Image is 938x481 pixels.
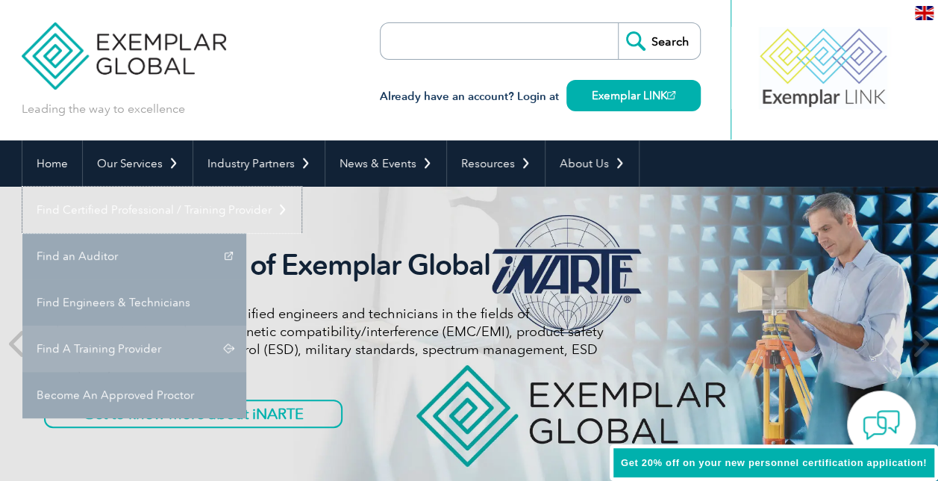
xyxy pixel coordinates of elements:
a: Exemplar LINK [566,80,701,111]
a: Our Services [83,140,193,187]
p: iNARTE certifications are for qualified engineers and technicians in the fields of telecommunicat... [44,305,604,376]
a: Resources [447,140,545,187]
a: Find Engineers & Technicians [22,279,246,326]
img: en [915,6,934,20]
img: open_square.png [667,91,675,99]
a: Industry Partners [193,140,325,187]
h3: Already have an account? Login at [380,87,701,106]
span: Get 20% off on your new personnel certification application! [621,457,927,468]
a: Become An Approved Proctor [22,372,246,418]
h2: iNARTE is a Part of Exemplar Global [44,248,604,282]
a: Find Certified Professional / Training Provider [22,187,301,233]
a: Find an Auditor [22,233,246,279]
a: News & Events [325,140,446,187]
p: Leading the way to excellence [22,101,185,117]
a: About Us [545,140,639,187]
a: Home [22,140,82,187]
img: contact-chat.png [863,406,900,444]
input: Search [618,23,700,59]
a: Find A Training Provider [22,326,246,372]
